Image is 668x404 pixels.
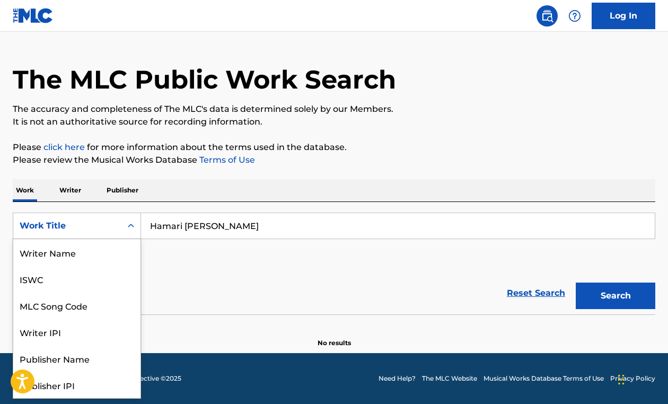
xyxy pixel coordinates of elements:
[537,5,558,27] a: Public Search
[13,141,655,154] p: Please for more information about the terms used in the database.
[197,155,255,165] a: Terms of Use
[13,345,140,372] div: Publisher Name
[56,179,84,201] p: Writer
[592,3,655,29] a: Log In
[13,116,655,128] p: It is not an authoritative source for recording information.
[379,374,416,383] a: Need Help?
[422,374,477,383] a: The MLC Website
[610,374,655,383] a: Privacy Policy
[13,319,140,345] div: Writer IPI
[576,283,655,309] button: Search
[13,64,396,95] h1: The MLC Public Work Search
[484,374,604,383] a: Musical Works Database Terms of Use
[13,179,37,201] p: Work
[541,10,553,22] img: search
[13,372,140,398] div: Publisher IPI
[43,142,85,152] a: click here
[13,154,655,166] p: Please review the Musical Works Database
[502,282,570,305] a: Reset Search
[20,219,115,232] div: Work Title
[318,326,351,348] p: No results
[13,8,54,23] img: MLC Logo
[13,292,140,319] div: MLC Song Code
[13,213,655,314] form: Search Form
[13,239,140,266] div: Writer Name
[564,5,585,27] div: Help
[13,266,140,292] div: ISWC
[103,179,142,201] p: Publisher
[615,353,668,404] iframe: Chat Widget
[618,364,625,396] div: Drag
[568,10,581,22] img: help
[13,103,655,116] p: The accuracy and completeness of The MLC's data is determined solely by our Members.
